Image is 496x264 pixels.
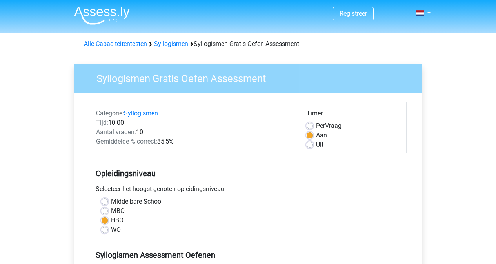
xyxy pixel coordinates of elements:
[124,109,158,117] a: Syllogismen
[81,39,416,49] div: Syllogismen Gratis Oefen Assessment
[84,40,147,47] a: Alle Capaciteitentesten
[96,128,136,136] span: Aantal vragen:
[90,127,301,137] div: 10
[87,69,416,85] h3: Syllogismen Gratis Oefen Assessment
[96,109,124,117] span: Categorie:
[316,140,323,149] label: Uit
[96,138,157,145] span: Gemiddelde % correct:
[96,166,401,181] h5: Opleidingsniveau
[96,119,108,126] span: Tijd:
[111,206,125,216] label: MBO
[316,122,325,129] span: Per
[90,118,301,127] div: 10:00
[154,40,188,47] a: Syllogismen
[340,10,367,17] a: Registreer
[90,184,407,197] div: Selecteer het hoogst genoten opleidingsniveau.
[111,197,163,206] label: Middelbare School
[316,121,342,131] label: Vraag
[316,131,327,140] label: Aan
[307,109,400,121] div: Timer
[96,250,401,260] h5: Syllogismen Assessment Oefenen
[111,216,124,225] label: HBO
[74,6,130,25] img: Assessly
[111,225,121,235] label: WO
[90,137,301,146] div: 35,5%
